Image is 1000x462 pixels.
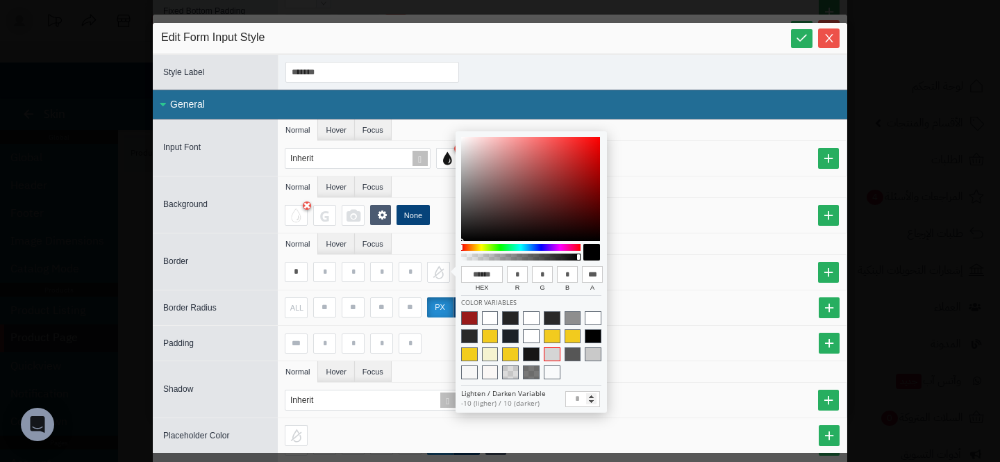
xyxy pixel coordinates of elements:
[21,408,54,441] div: Open Intercom Messenger
[355,119,392,140] li: Focus
[355,233,392,254] li: Focus
[161,30,265,47] span: Edit Form Input Style
[818,28,840,48] button: Close
[507,283,528,296] span: r
[318,361,354,382] li: Hover
[163,384,193,394] span: Shadow
[427,297,453,317] label: px
[397,205,430,225] label: None
[278,119,318,140] li: Normal
[163,338,194,348] span: Padding
[163,142,201,152] span: Input Font
[557,283,578,296] span: b
[278,176,318,197] li: Normal
[163,199,208,209] span: Background
[278,361,318,382] li: Normal
[290,149,327,168] div: Inherit
[163,303,217,313] span: Border Radius
[355,361,392,382] li: Focus
[318,176,354,197] li: Hover
[163,256,188,266] span: Border
[163,67,204,77] span: Style Label
[582,283,603,296] span: a
[153,90,847,119] div: General
[318,119,354,140] li: Hover
[284,298,304,317] div: ALL
[290,390,327,410] div: Inherit
[532,283,553,296] span: g
[278,233,318,254] li: Normal
[163,431,229,440] span: Placeholder Color
[355,176,392,197] li: Focus
[318,233,354,254] li: Hover
[461,283,503,296] span: hex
